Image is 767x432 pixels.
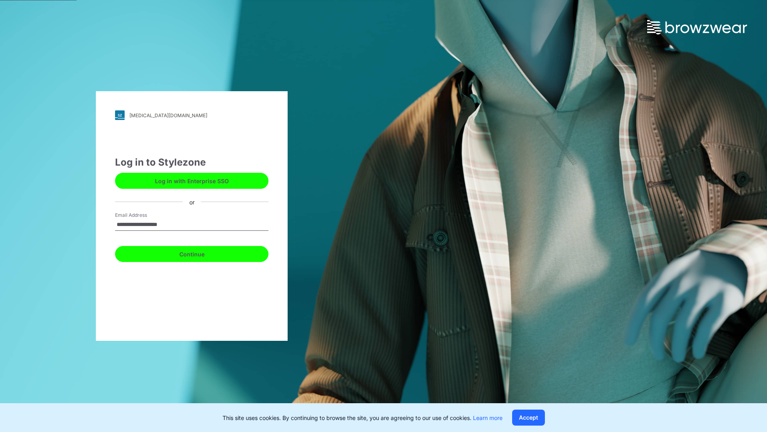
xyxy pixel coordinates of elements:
label: Email Address [115,212,171,219]
div: or [183,198,201,206]
button: Accept [512,410,545,426]
img: browzwear-logo.73288ffb.svg [647,20,747,34]
div: Log in to Stylezone [115,155,268,170]
button: Continue [115,246,268,262]
p: This site uses cookies. By continuing to browse the site, you are agreeing to our use of cookies. [223,414,503,422]
a: [MEDICAL_DATA][DOMAIN_NAME] [115,110,268,120]
a: Learn more [473,414,503,421]
div: [MEDICAL_DATA][DOMAIN_NAME] [129,112,207,118]
img: svg+xml;base64,PHN2ZyB3aWR0aD0iMjgiIGhlaWdodD0iMjgiIHZpZXdCb3g9IjAgMCAyOCAyOCIgZmlsbD0ibm9uZSIgeG... [115,110,125,120]
button: Log in with Enterprise SSO [115,173,268,189]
